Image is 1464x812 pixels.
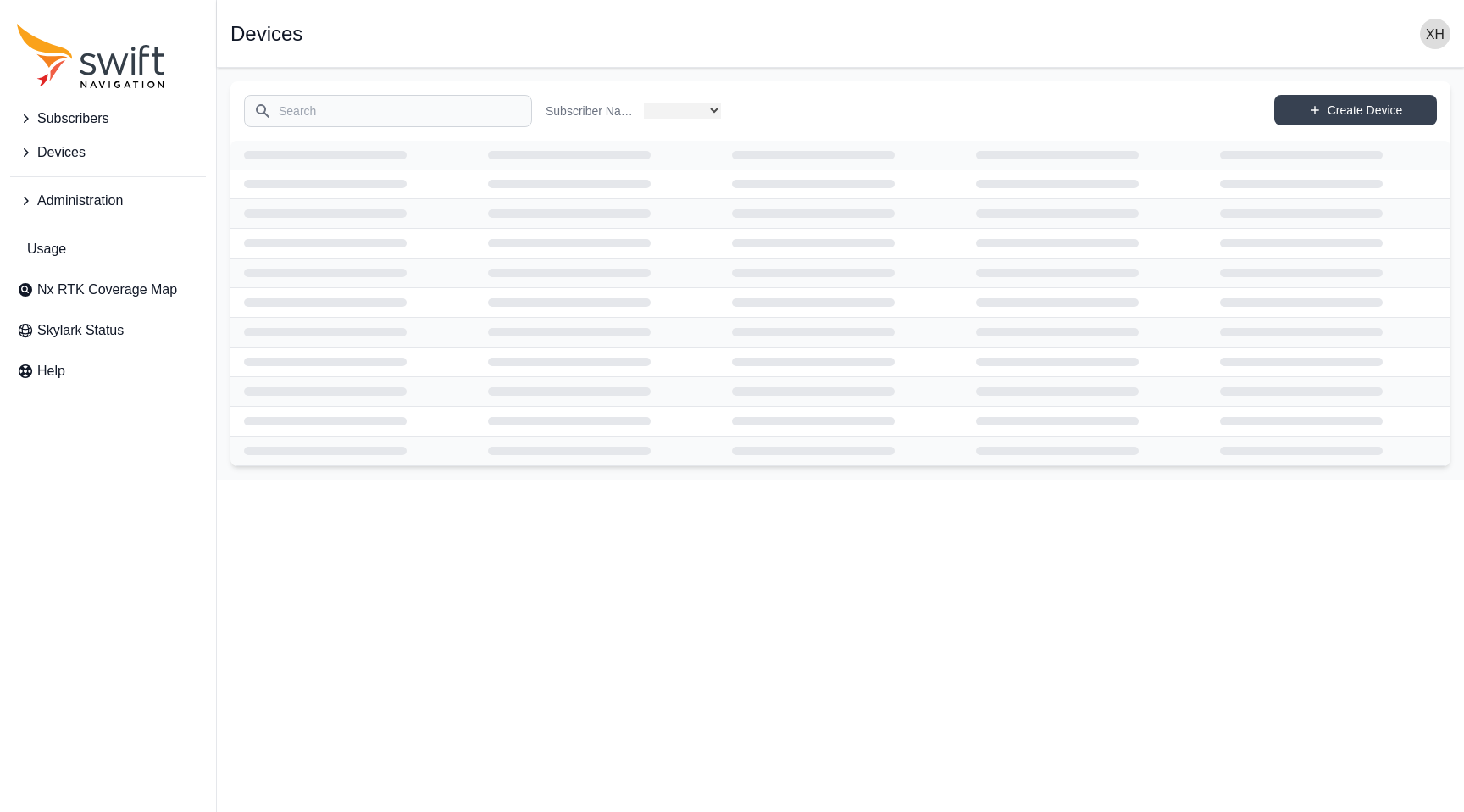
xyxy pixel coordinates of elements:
label: Subscriber Name [546,103,637,120]
input: Search [244,95,532,127]
button: Administration [10,184,206,218]
a: Create Device [1274,95,1437,125]
button: Devices [10,136,206,170]
span: Nx RTK Coverage Map [37,280,177,300]
span: Subscribers [37,108,108,129]
a: Help [10,354,206,388]
a: Nx RTK Coverage Map [10,273,206,307]
a: Skylark Status [10,314,206,348]
span: Administration [37,191,123,211]
span: Devices [37,142,86,163]
img: user photo [1420,19,1450,49]
h1: Devices [230,24,302,44]
span: Skylark Status [37,320,124,341]
a: Usage [10,232,206,266]
span: Help [37,361,65,381]
span: Usage [27,239,66,259]
button: Subscribers [10,102,206,136]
